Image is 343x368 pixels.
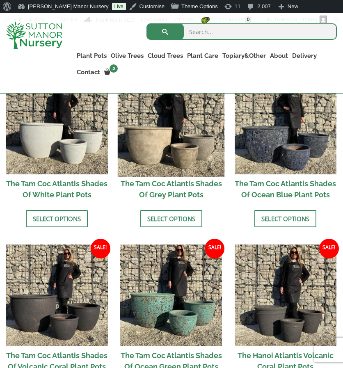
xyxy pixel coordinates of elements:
[273,16,317,23] span: [PERSON_NAME]
[138,13,171,26] a: LayerSlider
[146,50,185,62] a: Cloud Trees
[235,73,336,174] img: The Tam Coc Atlantis Shades Of Ocean Blue Plant Pots
[268,50,290,62] a: About
[235,245,336,346] img: The Hanoi Atlantis Volcanic Coral Plant Pots
[75,50,109,62] a: Plant Pots
[6,73,108,174] img: The Tam Coc Atlantis Shades Of White Plant Pots
[120,174,222,204] h2: The Tam Coc Atlantis Shades Of Grey Plant Pots
[6,174,108,204] h2: The Tam Coc Atlantis Shades Of White Plant Pots
[6,245,108,346] img: The Tam Coc Atlantis Shades Of Volcanic Coral Plant Pots
[185,50,220,62] a: Plant Care
[102,66,120,78] a: 2
[146,23,337,40] input: Search...
[118,70,224,177] img: The Tam Coc Atlantis Shades Of Grey Plant Pots
[26,210,88,227] a: Select options for “The Tam Coc Atlantis Shades Of White Plant Pots”
[245,16,252,23] span: 0
[112,3,126,10] a: Live
[171,13,199,26] a: WPCode
[199,13,255,26] a: Popup Maker
[254,210,316,227] a: Select options for “The Tam Coc Atlantis Shades Of Ocean Blue Plant Pots”
[6,21,62,49] img: logo
[220,50,268,62] a: Topiary&Other
[264,13,330,26] a: Hi,
[75,66,102,78] a: Contact
[235,73,336,204] a: Sale! The Tam Coc Atlantis Shades Of Ocean Blue Plant Pots
[6,73,108,204] a: Sale! The Tam Coc Atlantis Shades Of White Plant Pots
[60,16,77,23] span: Site Kit
[96,17,135,23] span: Rank Math SEO
[80,13,138,26] a: Rank Math Dashboard
[110,64,118,73] span: 2
[120,73,222,204] a: Sale! The Tam Coc Atlantis Shades Of Grey Plant Pots
[91,239,110,258] span: Sale!
[109,50,146,62] a: Olive Trees
[120,245,222,346] img: The Tam Coc Atlantis Shades Of Ocean Green Plant Pots
[290,50,319,62] a: Delivery
[140,210,202,227] a: Select options for “The Tam Coc Atlantis Shades Of Grey Plant Pots”
[235,174,336,204] h2: The Tam Coc Atlantis Shades Of Ocean Blue Plant Pots
[205,239,224,258] span: Sale!
[319,239,339,258] span: Sale!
